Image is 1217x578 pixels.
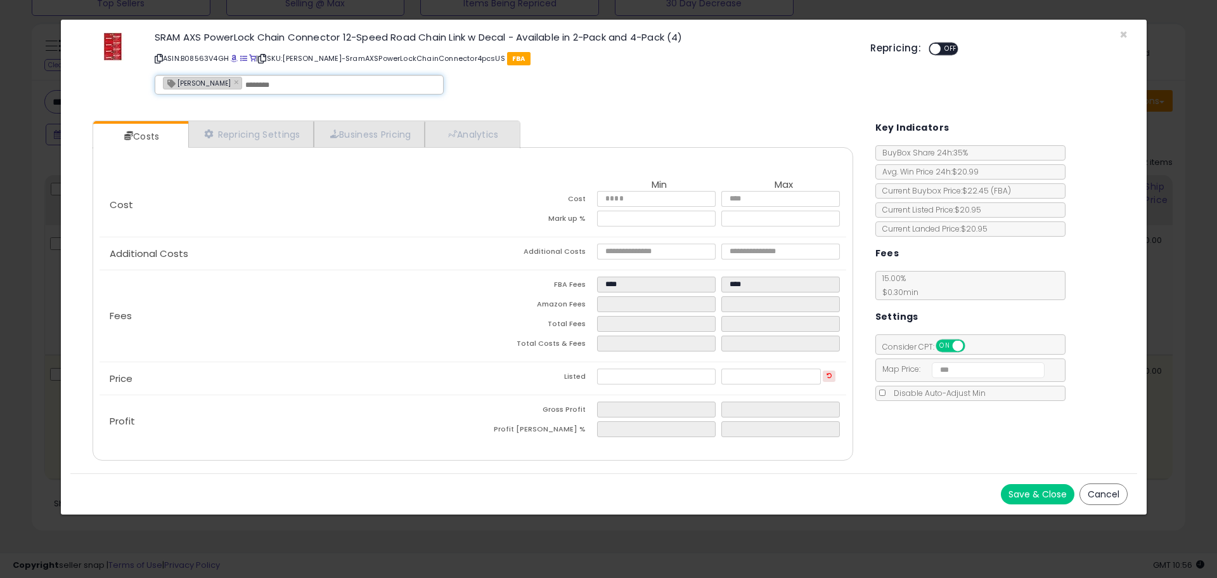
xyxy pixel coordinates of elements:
span: BuyBox Share 24h: 35% [876,147,968,158]
p: ASIN: B08563V4GH | SKU: [PERSON_NAME]-SramAXSPowerLockChainConnector4pcsUS [155,48,851,69]
span: Consider CPT: [876,341,982,352]
td: Profit [PERSON_NAME] % [473,421,597,441]
a: Your listing only [249,53,256,63]
span: Avg. Win Price 24h: $20.99 [876,166,979,177]
td: Cost [473,191,597,211]
h5: Settings [875,309,918,325]
span: Current Buybox Price: [876,185,1011,196]
td: Amazon Fees [473,296,597,316]
a: All offer listings [240,53,247,63]
a: Business Pricing [314,121,425,147]
button: Cancel [1079,483,1128,505]
h3: SRAM AXS PowerLock Chain Connector 12-Speed Road Chain Link w Decal - Available in 2-Pack and 4-P... [155,32,851,42]
a: Analytics [425,121,518,147]
a: Repricing Settings [188,121,314,147]
span: ON [937,341,953,351]
p: Price [100,374,473,384]
h5: Key Indicators [875,120,950,136]
button: Save & Close [1001,484,1074,504]
span: Current Landed Price: $20.95 [876,223,988,234]
span: $0.30 min [876,287,918,298]
p: Cost [100,200,473,210]
a: × [234,76,241,88]
td: Listed [473,369,597,388]
span: $22.45 [962,185,1011,196]
span: Current Listed Price: $20.95 [876,204,981,215]
td: Gross Profit [473,402,597,421]
p: Additional Costs [100,249,473,259]
h5: Fees [875,246,899,261]
span: [PERSON_NAME] [164,77,231,88]
td: Mark up % [473,211,597,230]
th: Max [721,180,846,191]
span: ( FBA ) [991,185,1011,196]
span: OFF [963,341,983,351]
span: 15.00 % [876,273,918,298]
a: Costs [93,124,187,149]
span: OFF [941,44,961,55]
p: Fees [100,311,473,321]
td: Additional Costs [473,244,597,263]
span: × [1119,25,1128,44]
img: 41+ZnaCLazL._SL60_.jpg [94,32,132,61]
td: Total Costs & Fees [473,336,597,355]
h5: Repricing: [870,43,921,53]
th: Min [597,180,721,191]
td: FBA Fees [473,277,597,296]
td: Total Fees [473,316,597,336]
span: Map Price: [876,364,1045,374]
p: Profit [100,416,473,426]
span: Disable Auto-Adjust Min [887,388,986,398]
span: FBA [507,52,531,65]
a: BuyBox page [231,53,238,63]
